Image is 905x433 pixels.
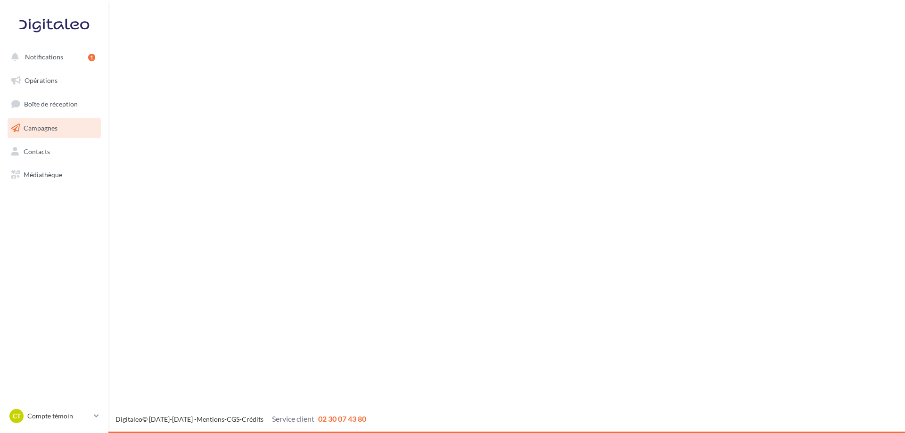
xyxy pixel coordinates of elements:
a: Mentions [197,415,224,423]
span: Notifications [25,53,63,61]
span: Contacts [24,147,50,155]
a: Crédits [242,415,263,423]
a: Digitaleo [115,415,142,423]
a: Médiathèque [6,165,103,185]
a: Ct Compte témoin [8,407,101,425]
span: Ct [13,411,21,421]
a: Opérations [6,71,103,90]
span: Service client [272,414,314,423]
span: Opérations [25,76,58,84]
span: © [DATE]-[DATE] - - - [115,415,366,423]
span: Médiathèque [24,171,62,179]
span: 02 30 07 43 80 [318,414,366,423]
p: Compte témoin [27,411,90,421]
span: Boîte de réception [24,100,78,108]
button: Notifications 1 [6,47,99,67]
a: CGS [227,415,239,423]
div: 1 [88,54,95,61]
a: Boîte de réception [6,94,103,114]
a: Contacts [6,142,103,162]
a: Campagnes [6,118,103,138]
span: Campagnes [24,124,58,132]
